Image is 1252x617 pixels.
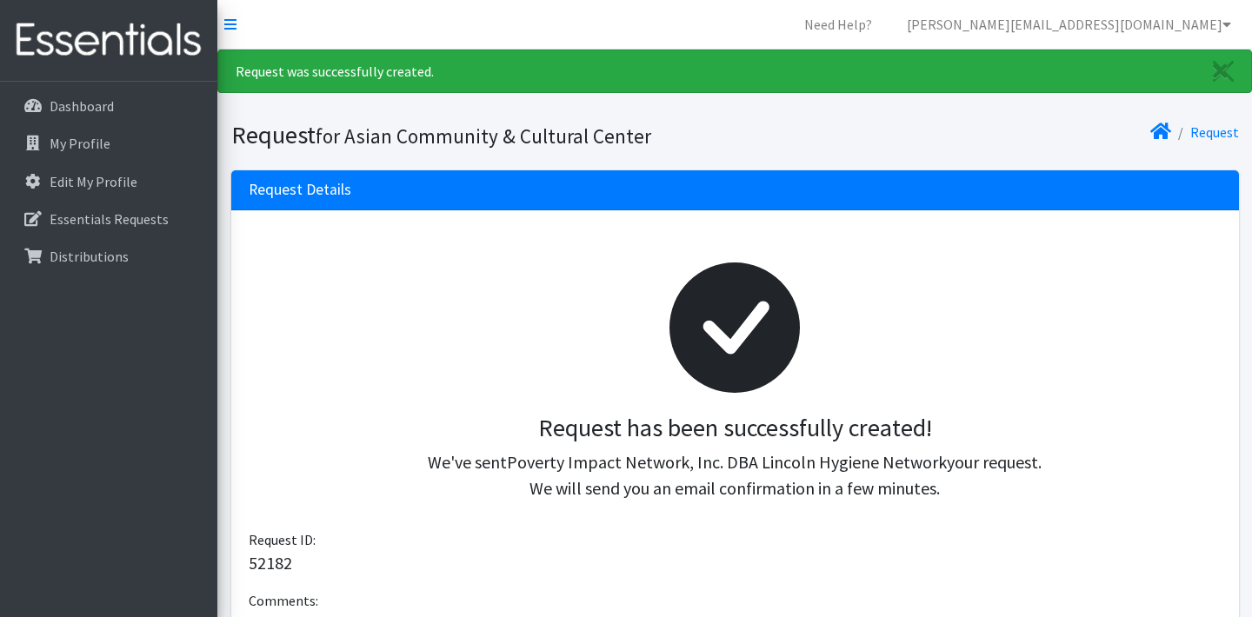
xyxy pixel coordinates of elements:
[50,135,110,152] p: My Profile
[263,449,1208,501] p: We've sent your request. We will send you an email confirmation in a few minutes.
[7,202,210,236] a: Essentials Requests
[249,181,351,199] h3: Request Details
[7,164,210,199] a: Edit My Profile
[231,120,729,150] h1: Request
[7,126,210,161] a: My Profile
[316,123,651,149] small: for Asian Community & Cultural Center
[893,7,1245,42] a: [PERSON_NAME][EMAIL_ADDRESS][DOMAIN_NAME]
[1190,123,1239,141] a: Request
[249,531,316,548] span: Request ID:
[7,239,210,274] a: Distributions
[263,414,1208,443] h3: Request has been successfully created!
[217,50,1252,93] div: Request was successfully created.
[50,248,129,265] p: Distributions
[50,97,114,115] p: Dashboard
[249,550,1222,576] p: 52182
[50,173,137,190] p: Edit My Profile
[790,7,886,42] a: Need Help?
[507,451,947,473] span: Poverty Impact Network, Inc. DBA Lincoln Hygiene Network
[7,89,210,123] a: Dashboard
[249,592,318,609] span: Comments:
[7,11,210,70] img: HumanEssentials
[1195,50,1251,92] a: Close
[50,210,169,228] p: Essentials Requests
